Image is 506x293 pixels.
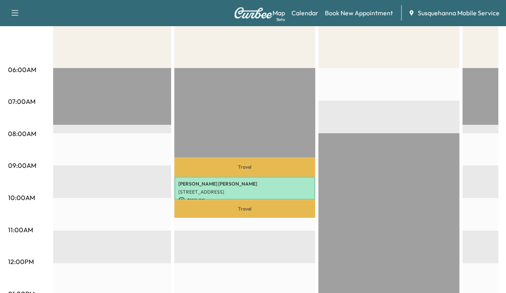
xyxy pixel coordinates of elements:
div: Beta [277,17,285,23]
a: Calendar [291,8,318,18]
a: MapBeta [273,8,285,18]
p: 08:00AM [8,129,36,138]
p: [STREET_ADDRESS] [178,189,311,195]
a: Book New Appointment [325,8,393,18]
p: 09:00AM [8,161,36,170]
span: Susquehanna Mobile Service [418,8,500,18]
p: 07:00AM [8,97,35,106]
p: 10:00AM [8,193,35,202]
p: Travel [174,157,315,177]
p: $ 150.00 [178,197,311,204]
p: 11:00AM [8,225,33,235]
p: 06:00AM [8,65,36,74]
p: 12:00PM [8,257,34,266]
p: [PERSON_NAME] [PERSON_NAME] [178,181,311,187]
p: Travel [174,200,315,218]
img: Curbee Logo [234,7,273,19]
